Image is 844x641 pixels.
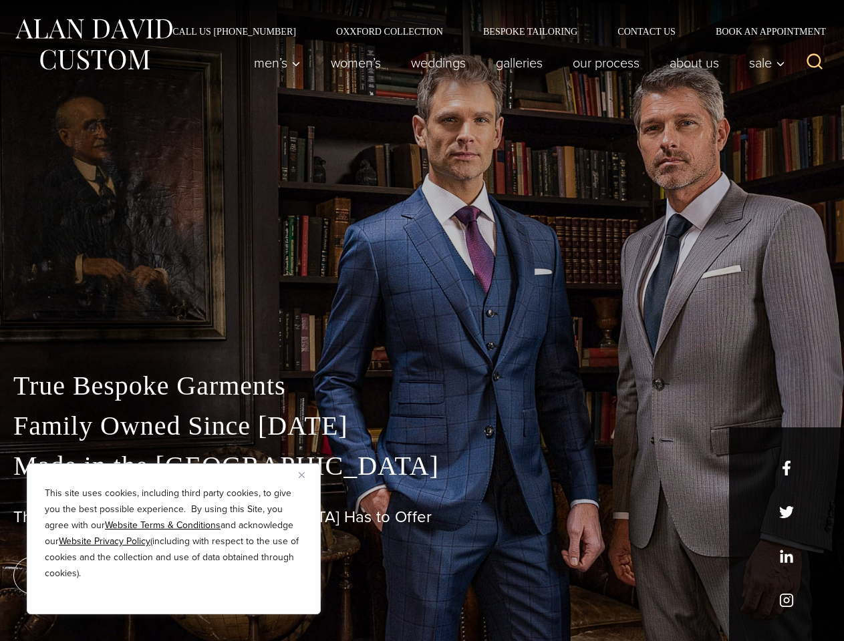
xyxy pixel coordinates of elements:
a: Book an Appointment [696,27,831,36]
a: Women’s [316,49,396,76]
img: Alan David Custom [13,15,174,74]
img: Close [299,472,305,478]
a: weddings [396,49,481,76]
p: True Bespoke Garments Family Owned Since [DATE] Made in the [GEOGRAPHIC_DATA] [13,366,831,486]
a: Website Privacy Policy [59,534,150,548]
a: book an appointment [13,557,200,594]
a: Our Process [558,49,655,76]
nav: Secondary Navigation [152,27,831,36]
span: Sale [749,56,785,69]
a: Contact Us [597,27,696,36]
a: Website Terms & Conditions [105,518,221,532]
button: View Search Form [799,47,831,79]
button: Close [299,467,315,483]
span: Men’s [254,56,301,69]
a: Oxxford Collection [316,27,463,36]
p: This site uses cookies, including third party cookies, to give you the best possible experience. ... [45,485,303,582]
h1: The Best Custom Suits [GEOGRAPHIC_DATA] Has to Offer [13,507,831,527]
a: About Us [655,49,734,76]
nav: Primary Navigation [239,49,793,76]
a: Call Us [PHONE_NUMBER] [152,27,316,36]
a: Bespoke Tailoring [463,27,597,36]
a: Galleries [481,49,558,76]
